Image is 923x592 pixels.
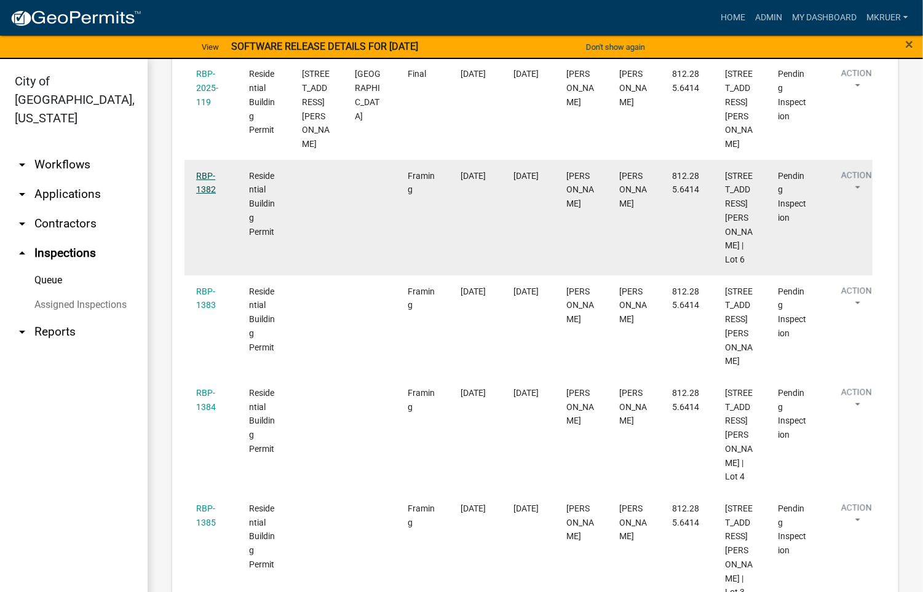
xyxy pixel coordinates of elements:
button: Don't show again [581,37,650,57]
span: Final [408,69,426,79]
button: Close [906,37,914,52]
span: Pending Inspection [778,503,807,555]
div: [DATE] [514,67,544,81]
span: Framing [408,388,435,412]
div: [DATE] [514,169,544,183]
span: 812.285.6414 [673,286,700,310]
span: 09/15/2025 [461,171,486,181]
span: 812.285.6414 [673,503,700,527]
a: Admin [750,6,787,30]
span: Residential Building Permit [249,503,275,569]
span: Mike Kruer [620,503,648,542]
span: Residential Building Permit [249,171,275,237]
span: 09/15/2025 [461,388,486,398]
span: Framing [408,286,435,310]
span: Mike Kruer [567,69,595,107]
div: [DATE] [514,386,544,400]
span: Residential Building Permit [249,69,275,135]
button: Action [831,285,882,315]
span: 812.285.6414 [673,171,700,195]
span: Mike Kruer [620,388,648,426]
a: View [197,37,224,57]
span: Residential Building Permit [249,388,275,454]
i: arrow_drop_down [15,157,30,172]
span: JEFFERSONVILLE [355,69,381,120]
button: Action [831,502,882,532]
button: Action [831,386,882,417]
span: Pending Inspection [778,286,807,338]
span: 1612 Scott St Lot 6 | Lot 6 [726,171,753,265]
i: arrow_drop_down [15,325,30,339]
div: [DATE] [514,502,544,516]
span: Pending Inspection [778,69,807,120]
span: 812.285.6414 [673,69,700,93]
div: [DATE] [514,285,544,299]
span: Mark Bedair [620,171,648,209]
span: 3519 LAURA DRIVE [302,69,330,149]
i: arrow_drop_up [15,246,30,261]
a: RBP-2025-119 [196,69,218,107]
span: Mike Kruer [620,69,648,107]
span: Mike Kruer [620,286,648,325]
span: Pending Inspection [778,388,807,440]
span: 1614 Scott St Jeffersonville IN | Lot 5 [726,286,753,366]
button: Action [831,169,882,200]
span: Mike Kruer [567,171,595,209]
a: RBP-1385 [196,503,216,527]
a: RBP-1383 [196,286,216,310]
span: Framing [408,503,435,527]
span: Mike Kruer [567,503,595,542]
span: Mike Kruer [567,388,595,426]
span: 812.285.6414 [673,388,700,412]
span: 1616 Scott St Jeffersonville IN 47130 | Lot 4 [726,388,753,482]
a: My Dashboard [787,6,862,30]
i: arrow_drop_down [15,187,30,202]
span: Mike Kruer [567,286,595,325]
span: Residential Building Permit [249,286,275,352]
span: Pending Inspection [778,171,807,223]
a: RBP-1382 [196,171,216,195]
i: arrow_drop_down [15,216,30,231]
a: RBP-1384 [196,388,216,412]
span: × [906,36,914,53]
strong: SOFTWARE RELEASE DETAILS FOR [DATE] [231,41,418,52]
span: Framing [408,171,435,195]
span: 3519 Laura Drive lot 45 | Lot 42 [726,69,753,149]
span: 09/15/2025 [461,69,486,79]
span: 09/15/2025 [461,503,486,513]
span: 09/15/2025 [461,286,486,296]
a: Home [716,6,750,30]
a: mkruer [862,6,913,30]
button: Action [831,67,882,98]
